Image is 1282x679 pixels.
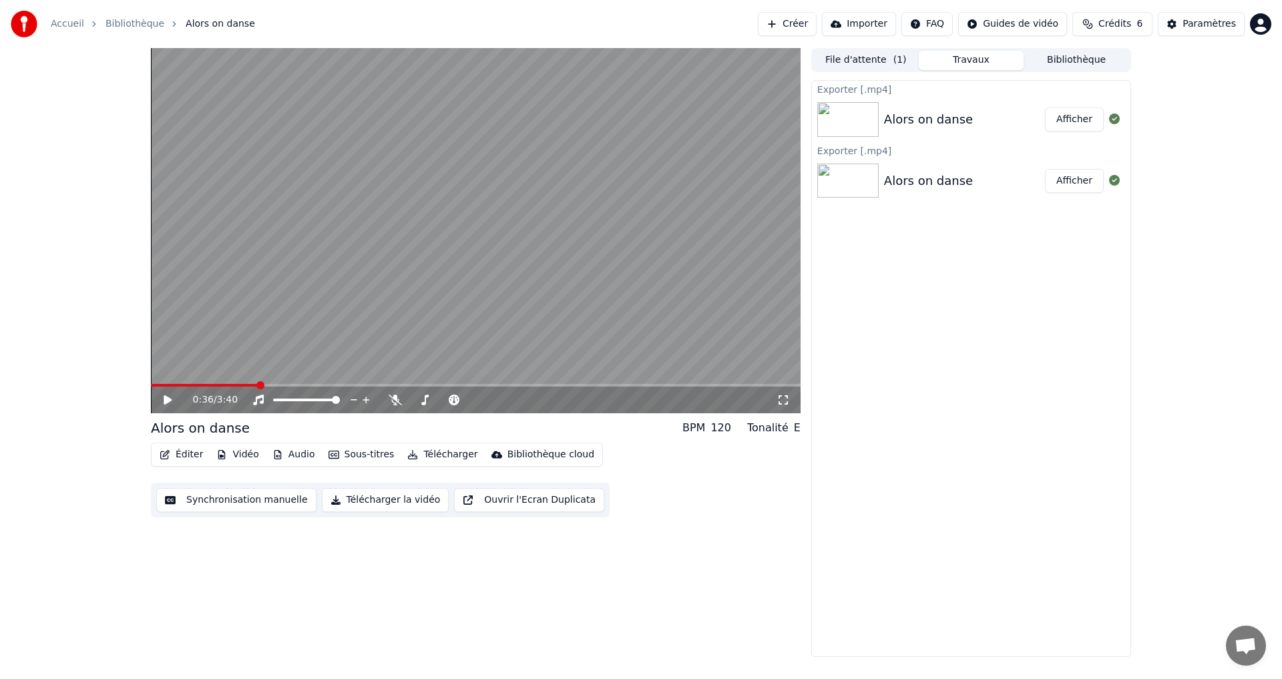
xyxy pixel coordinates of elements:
[1024,51,1129,70] button: Bibliothèque
[884,110,973,129] div: Alors on danse
[747,420,789,436] div: Tonalité
[186,17,255,31] span: Alors on danse
[323,445,400,464] button: Sous-titres
[154,445,208,464] button: Éditer
[1098,17,1131,31] span: Crédits
[11,11,37,37] img: youka
[812,81,1130,97] div: Exporter [.mp4]
[454,488,604,512] button: Ouvrir l'Ecran Duplicata
[267,445,320,464] button: Audio
[51,17,255,31] nav: breadcrumb
[193,393,225,407] div: /
[822,12,896,36] button: Importer
[710,420,731,436] div: 120
[156,488,316,512] button: Synchronisation manuelle
[51,17,84,31] a: Accueil
[1045,169,1104,193] button: Afficher
[105,17,164,31] a: Bibliothèque
[211,445,264,464] button: Vidéo
[901,12,953,36] button: FAQ
[813,51,919,70] button: File d'attente
[758,12,817,36] button: Créer
[507,448,594,461] div: Bibliothèque cloud
[1183,17,1236,31] div: Paramètres
[151,419,250,437] div: Alors on danse
[322,488,449,512] button: Télécharger la vidéo
[884,172,973,190] div: Alors on danse
[193,393,214,407] span: 0:36
[682,420,705,436] div: BPM
[1136,17,1142,31] span: 6
[958,12,1067,36] button: Guides de vidéo
[893,53,907,67] span: ( 1 )
[794,420,801,436] div: E
[217,393,238,407] span: 3:40
[1226,626,1266,666] div: Ouvrir le chat
[919,51,1024,70] button: Travaux
[1158,12,1245,36] button: Paramètres
[1072,12,1152,36] button: Crédits6
[1045,107,1104,132] button: Afficher
[402,445,483,464] button: Télécharger
[812,142,1130,158] div: Exporter [.mp4]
